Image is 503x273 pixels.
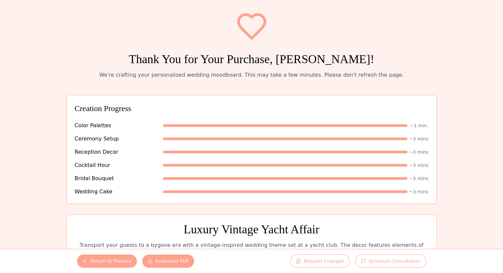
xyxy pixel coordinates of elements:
div: Cocktail Hour [75,161,163,169]
div: ~ 3 mins [407,162,429,169]
div: ~ 3 mins [407,188,429,195]
h2: Creation Progress [75,103,131,114]
div: Reception Decor [75,148,163,156]
div: ~ 3 mins [407,149,429,155]
div: Wedding Cake [75,188,163,196]
p: We're crafting your personalized wedding moodboard. This may take a few minutes. Please don't ref... [66,71,437,79]
div: Color Palettes [75,122,163,130]
div: ~ 3 mins [407,175,429,182]
div: Ceremony Setup [75,135,163,143]
div: ~ 1 min. [407,122,429,129]
div: ~ 3 mins [407,136,429,142]
button: Return to Themes [77,254,137,268]
button: Schedule Consultation [355,254,426,268]
button: Request Changes [290,254,350,268]
button: Download PDF [142,254,194,268]
h2: Luxury Vintage Yacht Affair [75,223,429,236]
div: Bridal Bouquet [75,175,163,182]
p: Transport your guests to a bygone era with a vintage-inspired wedding theme set at a yacht club. ... [75,241,429,273]
h1: Thank You for Your Purchase , [PERSON_NAME]! [66,53,437,66]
